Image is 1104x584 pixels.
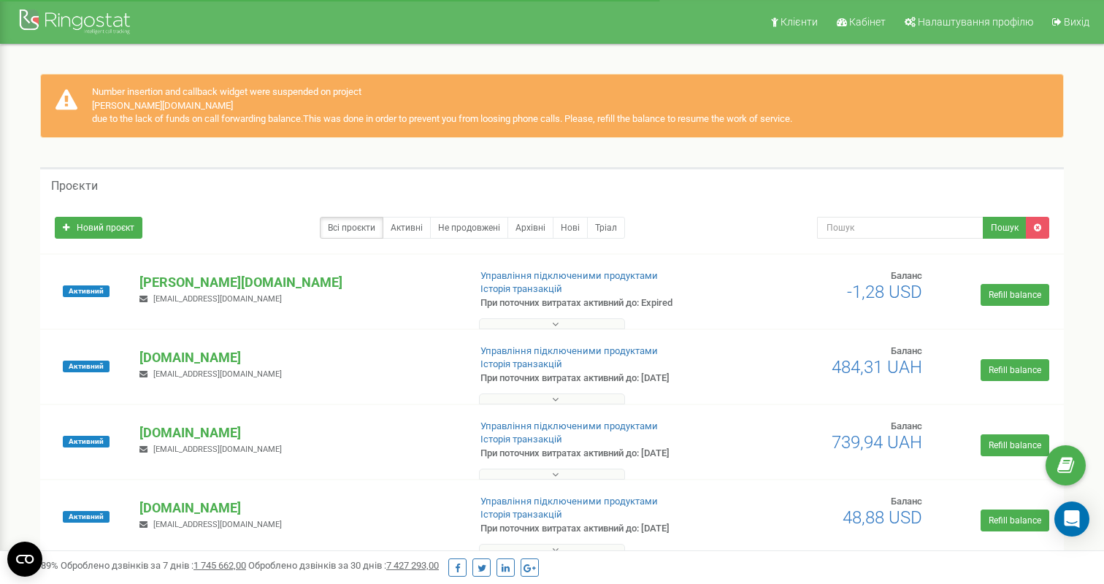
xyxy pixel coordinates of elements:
[480,372,713,385] p: При поточних витратах активний до: [DATE]
[7,542,42,577] button: Open CMP widget
[63,436,110,447] span: Активний
[55,217,142,239] a: Новий проєкт
[891,496,922,507] span: Баланс
[139,499,456,518] p: [DOMAIN_NAME]
[383,217,431,239] a: Активні
[847,282,922,302] span: -1,28 USD
[480,283,562,294] a: Історія транзакцій
[153,294,282,304] span: [EMAIL_ADDRESS][DOMAIN_NAME]
[553,217,588,239] a: Нові
[781,16,818,28] span: Клієнти
[63,511,110,523] span: Активний
[587,217,625,239] a: Тріал
[1064,16,1089,28] span: Вихід
[843,507,922,528] span: 48,88 USD
[480,447,713,461] p: При поточних витратах активний до: [DATE]
[981,434,1049,456] a: Refill balance
[983,217,1027,239] button: Пошук
[832,432,922,453] span: 739,94 UAH
[51,180,98,193] h5: Проєкти
[153,445,282,454] span: [EMAIL_ADDRESS][DOMAIN_NAME]
[480,270,658,281] a: Управління підключеними продуктами
[430,217,508,239] a: Не продовжені
[480,509,562,520] a: Історія транзакцій
[849,16,886,28] span: Кабінет
[63,285,110,297] span: Активний
[248,560,439,571] span: Оброблено дзвінків за 30 днів :
[139,348,456,367] p: [DOMAIN_NAME]
[480,358,562,369] a: Історія транзакцій
[320,217,383,239] a: Всі проєкти
[193,560,246,571] u: 1 745 662,00
[480,496,658,507] a: Управління підключеними продуктами
[386,560,439,571] u: 7 427 293,00
[139,423,456,442] p: [DOMAIN_NAME]
[139,273,456,292] p: [PERSON_NAME][DOMAIN_NAME]
[1054,502,1089,537] div: Open Intercom Messenger
[891,345,922,356] span: Баланс
[153,520,282,529] span: [EMAIL_ADDRESS][DOMAIN_NAME]
[480,522,713,536] p: При поточних витратах активний до: [DATE]
[507,217,553,239] a: Архівні
[480,345,658,356] a: Управління підключеними продуктами
[981,359,1049,381] a: Refill balance
[480,420,658,431] a: Управління підключеними продуктами
[480,434,562,445] a: Історія транзакцій
[918,16,1033,28] span: Налаштування профілю
[40,74,1064,138] div: Number insertion and callback widget were suspended on project [PERSON_NAME][DOMAIN_NAME] due to ...
[18,6,135,40] img: Ringostat Logo
[981,510,1049,531] a: Refill balance
[891,270,922,281] span: Баланс
[817,217,984,239] input: Пошук
[480,296,713,310] p: При поточних витратах активний до: Expired
[891,420,922,431] span: Баланс
[832,357,922,377] span: 484,31 UAH
[63,361,110,372] span: Активний
[61,560,246,571] span: Оброблено дзвінків за 7 днів :
[153,369,282,379] span: [EMAIL_ADDRESS][DOMAIN_NAME]
[981,284,1049,306] a: Refill balance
